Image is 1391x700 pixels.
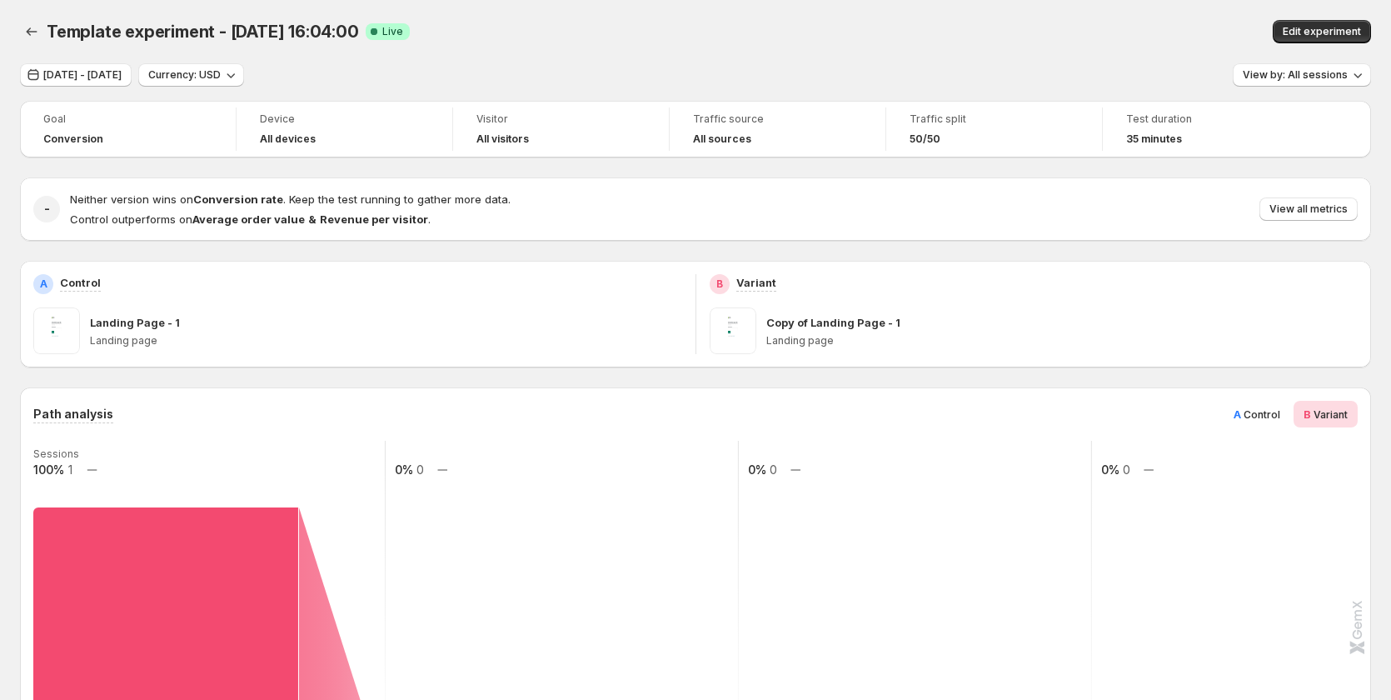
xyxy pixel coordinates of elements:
p: Landing page [766,334,1359,347]
span: Test duration [1126,112,1296,126]
span: B [1304,407,1311,421]
span: Neither version wins on . Keep the test running to gather more data. [70,192,511,206]
text: 0 [770,462,777,477]
span: Control [1244,408,1280,421]
p: Copy of Landing Page - 1 [766,314,900,331]
span: View all metrics [1269,202,1348,216]
a: GoalConversion [43,111,212,147]
button: Back [20,20,43,43]
strong: & [308,212,317,226]
span: Edit experiment [1283,25,1361,38]
p: Landing Page - 1 [90,314,180,331]
img: Landing Page - 1 [33,307,80,354]
a: DeviceAll devices [260,111,429,147]
span: Live [382,25,403,38]
span: Visitor [476,112,646,126]
text: 1 [68,462,72,477]
text: Sessions [33,447,79,460]
span: Variant [1314,408,1348,421]
h4: All devices [260,132,316,146]
text: 100% [33,462,64,477]
button: Edit experiment [1273,20,1371,43]
a: Traffic sourceAll sources [693,111,862,147]
button: Currency: USD [138,63,244,87]
span: Traffic split [910,112,1079,126]
span: View by: All sessions [1243,68,1348,82]
span: Conversion [43,132,103,146]
h2: B [716,277,723,291]
h3: Path analysis [33,406,113,422]
button: View by: All sessions [1233,63,1371,87]
span: Template experiment - [DATE] 16:04:00 [47,22,359,42]
p: Control [60,274,101,291]
img: Copy of Landing Page - 1 [710,307,756,354]
span: Goal [43,112,212,126]
h2: - [44,201,50,217]
span: 35 minutes [1126,132,1182,146]
p: Landing page [90,334,682,347]
text: 0% [1101,462,1119,477]
strong: Average order value [192,212,305,226]
text: 0% [395,462,413,477]
text: 0 [1123,462,1130,477]
span: 50/50 [910,132,940,146]
span: Traffic source [693,112,862,126]
text: 0 [416,462,424,477]
h2: A [40,277,47,291]
a: VisitorAll visitors [476,111,646,147]
a: Test duration35 minutes [1126,111,1296,147]
button: View all metrics [1259,197,1358,221]
h4: All sources [693,132,751,146]
h4: All visitors [476,132,529,146]
span: Device [260,112,429,126]
strong: Revenue per visitor [320,212,428,226]
p: Variant [736,274,776,291]
span: A [1234,407,1241,421]
a: Traffic split50/50 [910,111,1079,147]
span: [DATE] - [DATE] [43,68,122,82]
span: Control outperforms on . [70,212,431,226]
strong: Conversion rate [193,192,283,206]
span: Currency: USD [148,68,221,82]
button: [DATE] - [DATE] [20,63,132,87]
text: 0% [748,462,766,477]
